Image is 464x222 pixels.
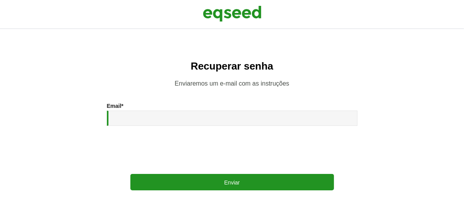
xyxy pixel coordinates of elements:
[121,103,123,109] span: Este campo é obrigatório.
[203,4,262,23] img: EqSeed Logo
[16,80,448,87] p: Enviaremos um e-mail com as instruções
[173,134,292,164] iframe: reCAPTCHA
[130,174,334,190] button: Enviar
[107,103,124,109] label: Email
[16,61,448,72] h2: Recuperar senha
